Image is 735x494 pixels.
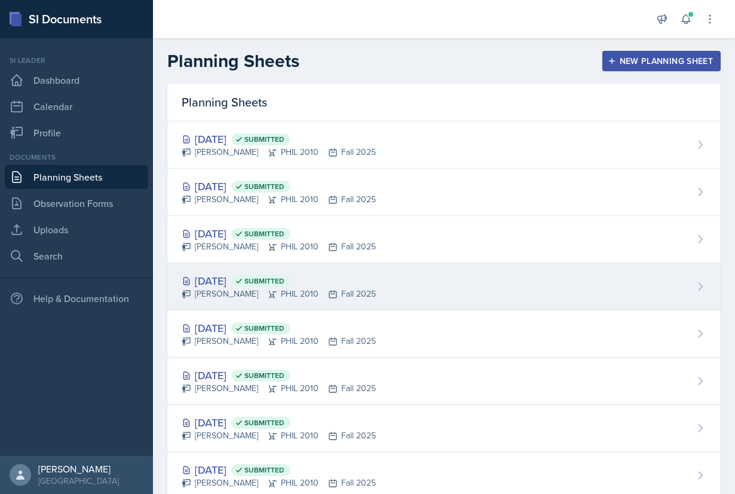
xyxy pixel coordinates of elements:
[182,273,376,289] div: [DATE]
[244,371,284,380] span: Submitted
[182,225,376,242] div: [DATE]
[182,414,376,431] div: [DATE]
[244,276,284,286] span: Submitted
[244,135,284,144] span: Submitted
[182,477,376,489] div: [PERSON_NAME] PHIL 2010 Fall 2025
[602,51,721,71] button: New Planning Sheet
[167,50,299,72] h2: Planning Sheets
[244,465,284,475] span: Submitted
[182,335,376,347] div: [PERSON_NAME] PHIL 2010 Fall 2025
[182,240,376,253] div: [PERSON_NAME] PHIL 2010 Fall 2025
[167,169,721,216] a: [DATE] Submitted [PERSON_NAME]PHIL 2010Fall 2025
[182,146,376,158] div: [PERSON_NAME] PHIL 2010 Fall 2025
[167,216,721,263] a: [DATE] Submitted [PERSON_NAME]PHIL 2010Fall 2025
[182,367,376,383] div: [DATE]
[182,131,376,147] div: [DATE]
[5,165,148,189] a: Planning Sheets
[182,429,376,442] div: [PERSON_NAME] PHIL 2010 Fall 2025
[5,244,148,268] a: Search
[167,358,721,405] a: [DATE] Submitted [PERSON_NAME]PHIL 2010Fall 2025
[182,382,376,395] div: [PERSON_NAME] PHIL 2010 Fall 2025
[5,68,148,92] a: Dashboard
[182,178,376,194] div: [DATE]
[244,182,284,191] span: Submitted
[5,121,148,145] a: Profile
[5,191,148,215] a: Observation Forms
[167,121,721,169] a: [DATE] Submitted [PERSON_NAME]PHIL 2010Fall 2025
[167,84,721,121] div: Planning Sheets
[244,418,284,428] span: Submitted
[5,218,148,242] a: Uploads
[5,55,148,66] div: Si leader
[244,324,284,333] span: Submitted
[244,229,284,239] span: Submitted
[167,310,721,358] a: [DATE] Submitted [PERSON_NAME]PHIL 2010Fall 2025
[182,462,376,478] div: [DATE]
[38,475,119,487] div: [GEOGRAPHIC_DATA]
[610,56,713,66] div: New Planning Sheet
[182,288,376,300] div: [PERSON_NAME] PHIL 2010 Fall 2025
[167,263,721,310] a: [DATE] Submitted [PERSON_NAME]PHIL 2010Fall 2025
[182,193,376,206] div: [PERSON_NAME] PHIL 2010 Fall 2025
[38,463,119,475] div: [PERSON_NAME]
[5,94,148,118] a: Calendar
[167,405,721,452] a: [DATE] Submitted [PERSON_NAME]PHIL 2010Fall 2025
[5,152,148,163] div: Documents
[182,320,376,336] div: [DATE]
[5,286,148,310] div: Help & Documentation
